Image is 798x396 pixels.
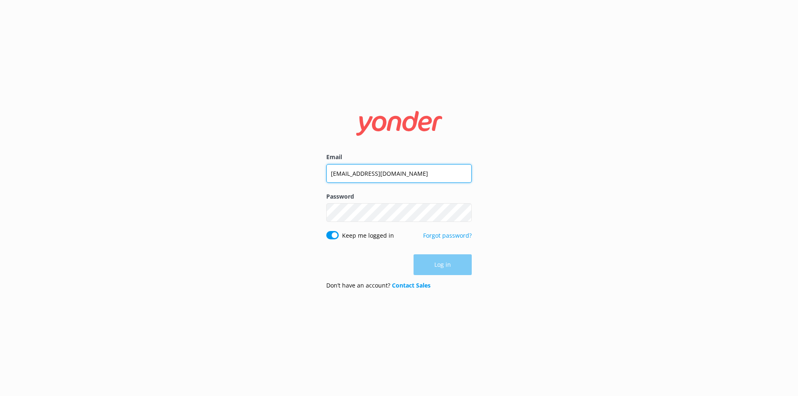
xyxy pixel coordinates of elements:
label: Keep me logged in [342,231,394,240]
p: Don’t have an account? [326,281,431,290]
label: Password [326,192,472,201]
label: Email [326,152,472,162]
button: Show password [455,204,472,221]
input: user@emailaddress.com [326,164,472,183]
a: Forgot password? [423,231,472,239]
a: Contact Sales [392,281,431,289]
